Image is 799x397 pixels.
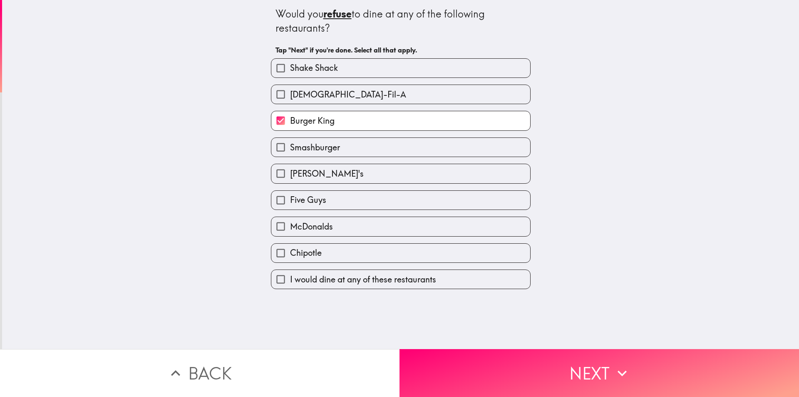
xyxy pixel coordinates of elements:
[275,45,526,55] h6: Tap "Next" if you're done. Select all that apply.
[399,349,799,397] button: Next
[271,59,530,77] button: Shake Shack
[290,194,326,206] span: Five Guys
[290,142,340,153] span: Smashburger
[290,168,364,180] span: [PERSON_NAME]'s
[271,244,530,262] button: Chipotle
[271,164,530,183] button: [PERSON_NAME]'s
[290,62,338,74] span: Shake Shack
[275,7,526,35] div: Would you to dine at any of the following restaurants?
[271,138,530,157] button: Smashburger
[271,270,530,289] button: I would dine at any of these restaurants
[290,89,406,100] span: [DEMOGRAPHIC_DATA]-Fil-A
[290,274,436,285] span: I would dine at any of these restaurants
[290,115,335,127] span: Burger King
[290,221,333,232] span: McDonalds
[290,247,322,259] span: Chipotle
[271,191,530,210] button: Five Guys
[271,217,530,236] button: McDonalds
[323,7,352,20] u: refuse
[271,85,530,104] button: [DEMOGRAPHIC_DATA]-Fil-A
[271,111,530,130] button: Burger King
